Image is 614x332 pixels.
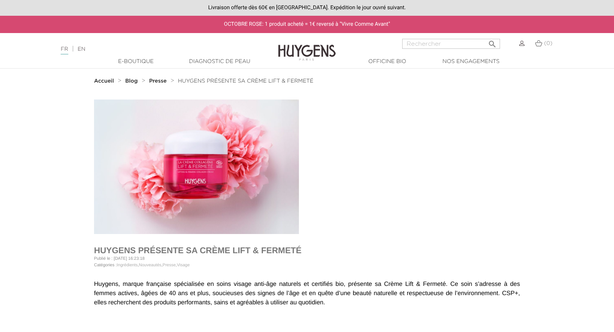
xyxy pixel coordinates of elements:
[149,78,167,84] strong: Presse
[163,263,176,267] a: Presse
[177,263,190,267] a: Visage
[149,78,168,84] a: Presse
[432,58,509,66] a: Nos engagements
[544,41,553,46] span: (0)
[125,78,140,84] a: Blog
[78,46,85,52] a: EN
[485,37,499,47] button: 
[349,58,426,66] a: Officine Bio
[94,246,520,256] h1: HUYGENS PRÉSENTE SA CRÈME LIFT & FERMETÉ
[178,78,314,84] a: HUYGENS PRÉSENTE SA CRÈME LIFT & FERMETÉ
[94,78,114,84] strong: Accueil
[94,78,116,84] a: Accueil
[117,263,137,267] a: Ingrédients
[181,58,258,66] a: Diagnostic de peau
[94,281,520,306] span: Huygens, marque française spécialisée en soins visage anti-âge naturels et certifiés bio, présent...
[97,58,174,66] a: E-Boutique
[278,32,336,62] img: Huygens
[94,256,520,268] p: Publié le : [DATE] 16:23:18 Catégories : , , ,
[61,46,68,55] a: FR
[402,39,500,49] input: Rechercher
[125,78,138,84] strong: Blog
[488,37,497,46] i: 
[94,100,299,234] img: HUYGENS PRÉSENTE SA CRÈME LIFT & FERMETÉ
[139,263,162,267] a: Nouveautés
[57,45,250,54] div: |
